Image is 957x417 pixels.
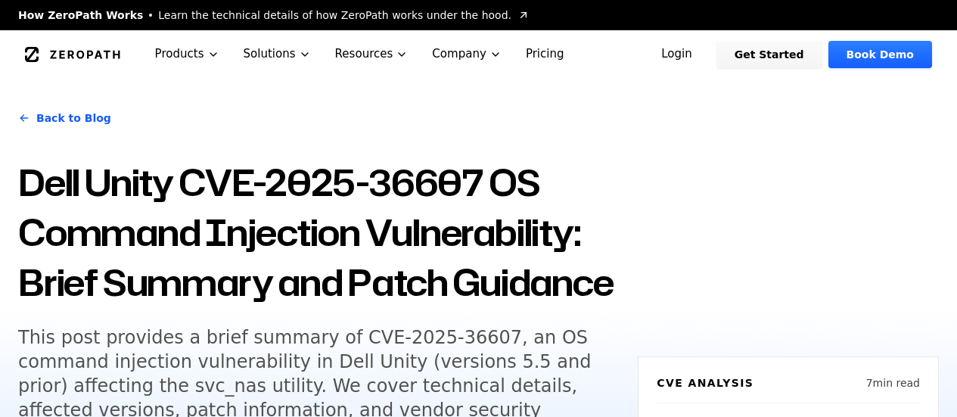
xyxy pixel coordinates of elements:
p: 7 min read [866,375,920,391]
span: How ZeroPath Works [18,8,143,23]
span: Learn the technical details of how ZeroPath works under the hood. [158,8,511,23]
button: Company [420,30,514,78]
button: Solutions [231,30,323,78]
h1: Dell Unity CVE-2025-36607 OS Command Injection Vulnerability: Brief Summary and Patch Guidance [18,157,620,307]
a: Back to Blog [18,97,111,139]
button: Products [143,30,231,78]
h6: CVE Analysis [657,375,753,391]
a: Get Started [716,41,822,68]
a: How ZeroPath WorksLearn the technical details of how ZeroPath works under the hood. [18,8,530,23]
button: Resources [323,30,421,78]
a: Pricing [514,30,576,78]
a: Book Demo [828,41,932,68]
a: Login [643,41,710,68]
